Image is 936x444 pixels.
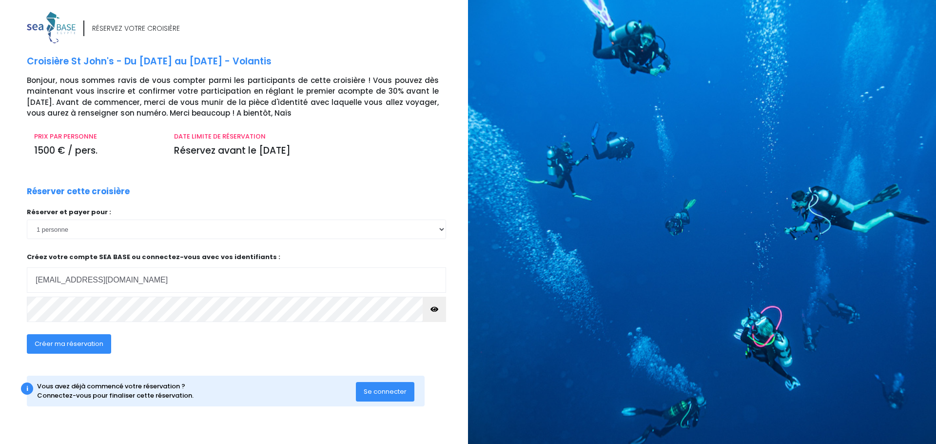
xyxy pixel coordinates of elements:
[27,207,446,217] p: Réserver et payer pour :
[174,132,439,141] p: DATE LIMITE DE RÉSERVATION
[356,382,414,402] button: Se connecter
[27,12,76,43] img: logo_color1.png
[92,23,180,34] div: RÉSERVEZ VOTRE CROISIÈRE
[356,387,414,395] a: Se connecter
[34,144,159,158] p: 1500 € / pers.
[27,75,461,119] p: Bonjour, nous sommes ravis de vous compter parmi les participants de cette croisière ! Vous pouve...
[21,383,33,395] div: i
[34,132,159,141] p: PRIX PAR PERSONNE
[174,144,439,158] p: Réservez avant le [DATE]
[35,339,103,348] span: Créer ma réservation
[27,267,446,293] input: Adresse email
[27,334,111,354] button: Créer ma réservation
[27,252,446,293] p: Créez votre compte SEA BASE ou connectez-vous avec vos identifiants :
[364,387,407,396] span: Se connecter
[27,185,130,198] p: Réserver cette croisière
[37,382,356,401] div: Vous avez déjà commencé votre réservation ? Connectez-vous pour finaliser cette réservation.
[27,55,461,69] p: Croisière St John's - Du [DATE] au [DATE] - Volantis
